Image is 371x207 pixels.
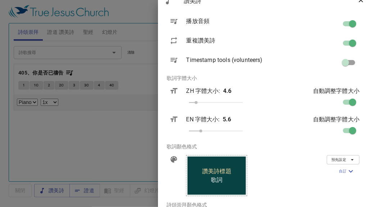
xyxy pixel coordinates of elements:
[313,87,359,95] p: 自動調整字體大小
[223,87,231,95] p: 4.6
[327,155,359,165] button: 預先設定
[186,17,275,26] p: 播放音頻
[186,36,275,45] p: 重複讚美詩
[186,56,275,64] p: Timestamp tools (volunteers)
[335,166,359,177] button: 自訂
[36,13,76,40] div: 主題: Subject:
[202,167,231,176] span: 讚美詩標題
[186,87,220,95] p: ZH 字體大小 :
[186,115,220,124] p: EN 字體大小 :
[211,176,222,184] span: 歌詞
[331,157,355,163] span: 預先設定
[161,69,368,87] li: 歌詞字體大小
[339,167,355,176] span: 自訂
[223,115,231,124] p: 5.6
[161,138,368,155] li: 歌詞顏色格式
[313,115,359,124] p: 自動調整字體大小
